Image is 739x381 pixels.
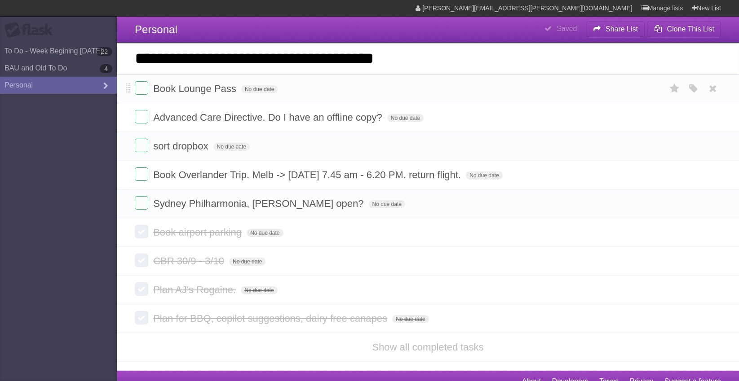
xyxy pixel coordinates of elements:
[96,47,112,56] b: 22
[466,171,502,180] span: No due date
[135,23,177,35] span: Personal
[153,284,238,295] span: Plan AJ's Rogaine.
[557,25,577,32] b: Saved
[153,313,389,324] span: Plan for BBQ, copilot suggestions, dairy free canapes
[4,22,58,38] div: Flask
[153,198,366,209] span: Sydney Philharmonia, [PERSON_NAME] open?
[135,254,148,267] label: Done
[372,342,483,353] a: Show all completed tasks
[369,200,405,208] span: No due date
[100,64,112,73] b: 4
[387,114,424,122] span: No due date
[135,225,148,238] label: Done
[135,167,148,181] label: Done
[241,85,278,93] span: No due date
[153,140,210,152] span: sort dropbox
[213,143,250,151] span: No due date
[229,258,266,266] span: No due date
[241,286,277,294] span: No due date
[135,139,148,152] label: Done
[586,21,645,37] button: Share List
[153,169,463,180] span: Book Overlander Trip. Melb -> [DATE] 7.45 am - 6.20 PM. return flight.
[392,315,429,323] span: No due date
[135,110,148,123] label: Done
[666,81,683,96] label: Star task
[135,282,148,296] label: Done
[153,112,385,123] span: Advanced Care Directive. Do I have an offline copy?
[135,81,148,95] label: Done
[135,311,148,324] label: Done
[153,227,244,238] span: Book airport parking
[135,196,148,210] label: Done
[647,21,721,37] button: Clone This List
[153,255,226,267] span: CBR 30/9 - 3/10
[153,83,239,94] span: Book Lounge Pass
[606,25,638,33] b: Share List
[667,25,714,33] b: Clone This List
[247,229,283,237] span: No due date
